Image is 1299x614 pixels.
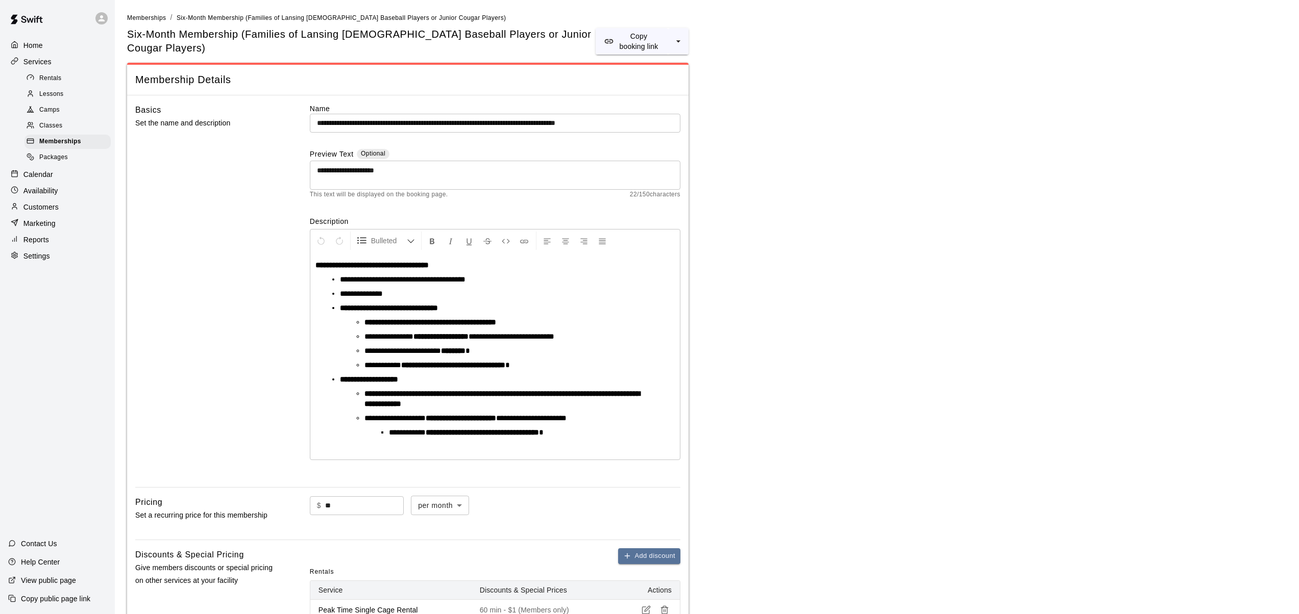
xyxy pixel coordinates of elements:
[24,103,115,118] a: Camps
[24,87,111,101] div: Lessons
[516,232,533,250] button: Insert Link
[127,14,166,21] span: Memberships
[21,539,57,549] p: Contact Us
[630,190,680,200] span: 22 / 150 characters
[24,70,115,86] a: Rentals
[23,40,43,50] p: Home
[24,86,115,102] a: Lessons
[310,149,354,161] label: Preview Text
[23,251,50,261] p: Settings
[127,13,166,21] a: Memberships
[24,119,111,133] div: Classes
[310,216,680,226] label: Description
[8,232,107,247] a: Reports
[310,564,334,580] span: Rentals
[8,54,107,69] a: Services
[8,167,107,182] a: Calendar
[170,12,172,23] li: /
[310,190,448,200] span: This text will be displayed on the booking page.
[371,236,407,246] span: Bulleted List
[497,232,514,250] button: Insert Code
[312,232,330,250] button: Undo
[424,232,441,250] button: Format Bold
[460,232,478,250] button: Format Underline
[39,152,68,163] span: Packages
[594,232,611,250] button: Justify Align
[310,104,680,114] label: Name
[411,496,469,515] div: per month
[8,38,107,53] a: Home
[618,31,660,52] p: Copy booking link
[127,28,596,55] span: Six-Month Membership (Families of Lansing [DEMOGRAPHIC_DATA] Baseball Players or Junior Cougar Pl...
[135,561,277,587] p: Give members discounts or special pricing on other services at your facility
[24,134,115,150] a: Memberships
[317,500,321,511] p: $
[135,509,277,522] p: Set a recurring price for this membership
[39,73,62,84] span: Rentals
[39,105,60,115] span: Camps
[135,117,277,130] p: Set the name and description
[557,232,574,250] button: Center Align
[596,28,689,55] div: split button
[177,14,506,21] span: Six-Month Membership (Families of Lansing [DEMOGRAPHIC_DATA] Baseball Players or Junior Cougar Pl...
[24,103,111,117] div: Camps
[575,232,593,250] button: Right Align
[24,150,111,165] div: Packages
[619,581,680,600] th: Actions
[24,135,111,149] div: Memberships
[353,232,419,250] button: Formatting Options
[24,71,111,86] div: Rentals
[310,581,472,600] th: Service
[135,496,162,509] h6: Pricing
[24,150,115,166] a: Packages
[23,186,58,196] p: Availability
[23,218,56,228] p: Marketing
[8,248,107,264] a: Settings
[8,183,107,198] a: Availability
[538,232,556,250] button: Left Align
[135,73,680,87] span: Membership Details
[135,104,161,117] h6: Basics
[479,232,496,250] button: Format Strikethrough
[21,575,76,585] p: View public page
[39,137,81,147] span: Memberships
[8,199,107,215] a: Customers
[21,557,60,567] p: Help Center
[596,28,668,55] button: Copy booking link
[135,548,244,561] h6: Discounts & Special Pricing
[442,232,459,250] button: Format Italics
[21,594,90,604] p: Copy public page link
[39,89,64,99] span: Lessons
[39,121,62,131] span: Classes
[331,232,348,250] button: Redo
[618,548,680,564] button: Add discount
[23,169,53,180] p: Calendar
[361,150,385,157] span: Optional
[23,235,49,245] p: Reports
[23,57,52,67] p: Services
[472,581,619,600] th: Discounts & Special Prices
[127,12,1287,23] nav: breadcrumb
[23,202,59,212] p: Customers
[8,216,107,231] a: Marketing
[24,118,115,134] a: Classes
[668,28,689,55] button: select merge strategy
